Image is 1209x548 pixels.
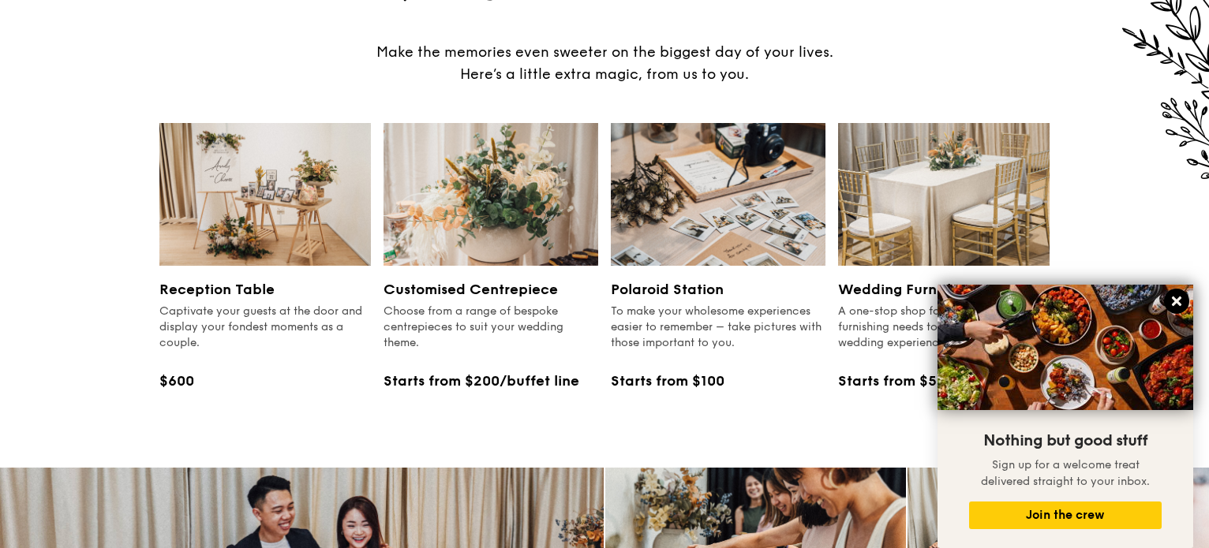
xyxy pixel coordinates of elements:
[838,123,1050,266] img: Grain Weddings Wedding Furnishings
[384,370,598,392] div: Starts from $200/buffet line
[159,278,371,300] h3: Reception Table
[981,458,1150,488] span: Sign up for a welcome treat delivered straight to your inbox.
[611,123,825,266] img: Grain Weddings Polaroid Station
[611,304,825,351] div: To make your wholesome experiences easier to remember – take pictures with those important to you.
[1164,289,1189,314] button: Close
[838,370,1050,392] div: Starts from $50
[384,304,598,351] div: Choose from a range of bespoke centrepieces to suit your wedding theme.
[159,370,371,392] div: $600
[938,285,1193,410] img: DSC07876-Edit02-Large.jpeg
[838,278,1050,300] h3: Wedding Furnishings
[838,304,1050,351] div: A one-stop shop for all your wedding furnishing needs to elevate your wedding experience.
[384,278,598,300] h3: Customised Centrepiece
[611,370,825,392] div: Starts from $100
[611,278,825,300] h3: Polaroid Station
[159,123,371,266] img: Grain Weddings Reception Table
[159,304,371,351] div: Captivate your guests at the door and display your fondest moments as a couple.
[384,123,598,266] img: Grain Weddings Customised Centrepiece
[360,41,849,85] div: Make the memories even sweeter on the biggest day of your lives. Here’s a little extra magic, fro...
[983,431,1147,450] span: Nothing but good stuff
[969,501,1162,529] button: Join the crew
